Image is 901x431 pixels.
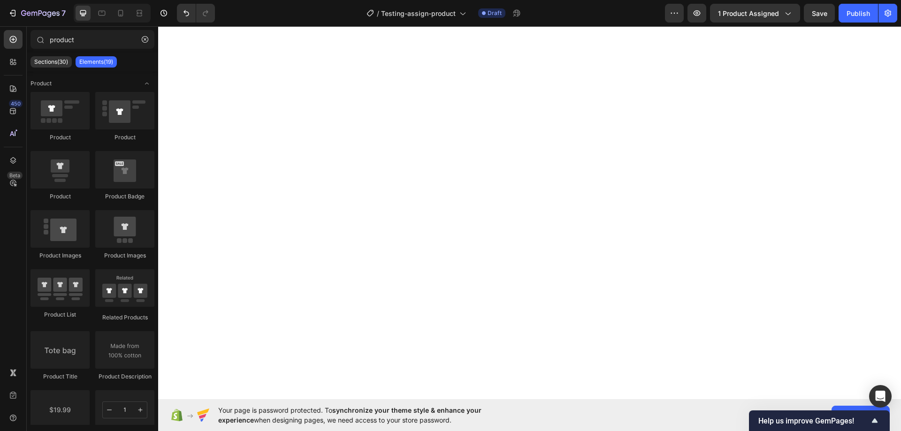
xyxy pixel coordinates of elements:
[139,76,154,91] span: Toggle open
[832,406,890,424] button: Allow access
[34,58,68,66] p: Sections(30)
[31,30,154,49] input: Search Sections & Elements
[31,133,90,142] div: Product
[31,310,90,319] div: Product List
[710,4,800,23] button: 1 product assigned
[488,9,502,17] span: Draft
[758,416,869,425] span: Help us improve GemPages!
[95,313,154,322] div: Related Products
[218,406,481,424] span: synchronize your theme style & enhance your experience
[839,4,878,23] button: Publish
[61,8,66,19] p: 7
[31,79,52,88] span: Product
[79,58,113,66] p: Elements(19)
[31,251,90,260] div: Product Images
[31,192,90,201] div: Product
[95,133,154,142] div: Product
[158,26,901,399] iframe: Design area
[377,8,379,18] span: /
[847,8,870,18] div: Publish
[804,4,835,23] button: Save
[95,251,154,260] div: Product Images
[869,385,892,408] div: Open Intercom Messenger
[4,4,70,23] button: 7
[177,4,215,23] div: Undo/Redo
[95,192,154,201] div: Product Badge
[7,172,23,179] div: Beta
[381,8,456,18] span: Testing-assign-product
[812,9,827,17] span: Save
[95,372,154,381] div: Product Description
[218,405,518,425] span: Your page is password protected. To when designing pages, we need access to your store password.
[718,8,779,18] span: 1 product assigned
[9,100,23,107] div: 450
[31,372,90,381] div: Product Title
[758,415,880,426] button: Show survey - Help us improve GemPages!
